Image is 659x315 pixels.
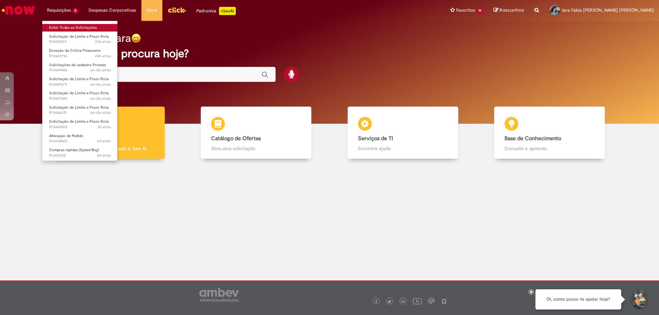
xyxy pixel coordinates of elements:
[49,39,111,45] span: R13450129
[47,7,71,14] span: Requisições
[49,105,109,110] span: Solicitação de Limite e Prazo Rota
[90,82,111,87] time: 26/08/2025 11:08:11
[49,110,111,116] span: R13446631
[49,90,109,96] span: Solicitação de Limite e Prazo Rota
[97,124,111,130] time: 25/08/2025 16:40:18
[90,96,111,101] span: um dia atrás
[499,7,524,13] span: Rascunhos
[49,147,99,153] span: Compras rápidas (Speed Buy)
[90,110,111,115] time: 26/08/2025 08:19:11
[329,107,476,159] a: Serviços de TI Encontre ajuda
[402,300,405,304] img: logo_footer_linkedin.png
[42,146,118,159] a: Aberto R13433112 : Compras rápidas (Speed Buy)
[199,288,239,302] img: logo_footer_ambev_rotulo_gray.png
[562,7,654,13] span: Iara Fabia [PERSON_NAME] [PERSON_NAME]
[211,145,301,152] p: Abra uma solicitação
[476,107,623,159] a: Base de Conhecimento Consulte e aprenda
[90,96,111,101] time: 26/08/2025 09:45:48
[219,7,236,15] p: +GenAi
[97,138,111,144] span: 6d atrás
[183,107,330,159] a: Catálogo de Ofertas Abra uma solicitação
[36,107,183,159] a: Tirar dúvidas Tirar dúvidas com Lupi Assist e Gen Ai
[49,53,111,59] span: R13449796
[428,298,435,304] img: logo_footer_workplace.png
[90,68,111,73] span: um dia atrás
[95,53,111,59] span: 24h atrás
[358,145,448,152] p: Encontre ajuda
[374,300,378,303] img: logo_footer_facebook.png
[42,104,118,117] a: Aberto R13446631 : Solicitação de Limite e Prazo Rota
[211,135,261,142] b: Catálogo de Ofertas
[49,119,109,124] span: Solicitação de Limite e Prazo Rota
[49,68,111,73] span: R13449026
[72,8,78,14] span: 9
[494,7,524,14] a: Rascunhos
[413,296,422,305] img: logo_footer_youtube.png
[1,3,36,17] img: ServiceNow
[42,21,118,161] ul: Requisições
[95,39,111,44] time: 26/08/2025 17:59:09
[49,153,111,158] span: R13433112
[49,138,111,144] span: R13438823
[42,89,118,102] a: Aberto R13447095 : Solicitação de Limite e Prazo Rota
[628,289,649,310] button: Iniciar Conversa de Suporte
[42,47,118,60] a: Aberto R13449796 : Exceção da Crítica Financeira
[97,153,111,158] time: 20/08/2025 15:33:27
[42,33,118,46] a: Aberto R13450129 : Solicitação de Limite e Prazo Rota
[97,153,111,158] span: 8d atrás
[441,298,447,304] img: logo_footer_naosei.png
[49,34,109,39] span: Solicitação de Limite e Prazo Rota
[95,53,111,59] time: 26/08/2025 17:01:28
[90,110,111,115] span: um dia atrás
[42,24,118,32] a: Exibir Todas as Solicitações
[95,39,111,44] span: 23h atrás
[90,68,111,73] time: 26/08/2025 15:21:20
[167,5,186,15] img: click_logo_yellow_360x200.png
[49,62,106,68] span: Solicitações de cadastro Promax
[49,76,109,82] span: Solicitação de Limite e Prazo Rota
[97,124,111,130] span: 3d atrás
[97,138,111,144] time: 22/08/2025 09:49:11
[59,48,600,60] h2: O que você procura hoje?
[476,8,483,14] span: 19
[89,7,136,14] span: Despesas Corporativas
[358,135,393,142] b: Serviços de TI
[42,132,118,145] a: Aberto R13438823 : Alteração de Pedido
[49,133,83,138] span: Alteração de Pedido
[147,7,157,14] span: More
[505,135,561,142] b: Base de Conhecimento
[131,33,141,43] img: happy-face.png
[456,7,475,14] span: Favoritos
[196,7,236,15] div: Padroniza
[49,124,111,130] span: R13445503
[42,75,118,88] a: Aberto R13447679 : Solicitação de Limite e Prazo Rota
[388,300,391,303] img: logo_footer_twitter.png
[505,145,594,152] p: Consulte e aprenda
[535,289,621,310] div: Oi, como posso te ajudar hoje?
[42,118,118,131] a: Aberto R13445503 : Solicitação de Limite e Prazo Rota
[49,48,101,53] span: Exceção da Crítica Financeira
[42,61,118,74] a: Aberto R13449026 : Solicitações de cadastro Promax
[49,96,111,101] span: R13447095
[49,82,111,87] span: R13447679
[90,82,111,87] span: um dia atrás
